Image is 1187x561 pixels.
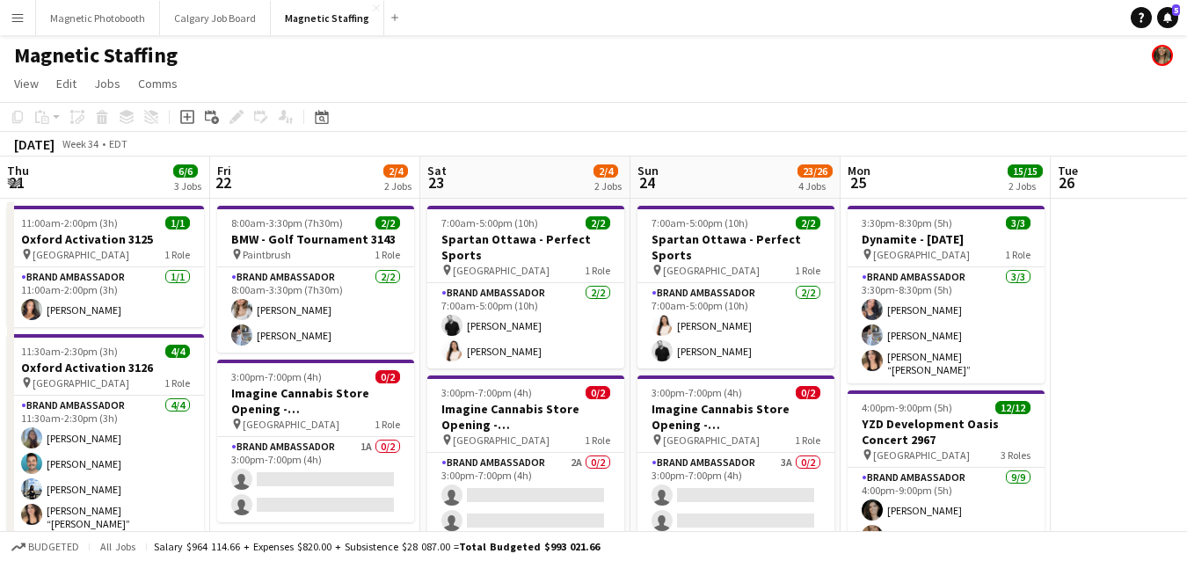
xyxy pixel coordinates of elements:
span: 8:00am-3:30pm (7h30m) [231,216,343,229]
span: Paintbrush [243,248,291,261]
span: Jobs [94,76,120,91]
span: View [14,76,39,91]
span: 1 Role [795,433,820,447]
app-card-role: Brand Ambassador1A0/23:00pm-7:00pm (4h) [217,437,414,522]
span: 7:00am-5:00pm (10h) [652,216,748,229]
span: 22 [215,172,231,193]
app-job-card: 8:00am-3:30pm (7h30m)2/2BMW - Golf Tournament 3143 Paintbrush1 RoleBrand Ambassador2/28:00am-3:30... [217,206,414,353]
span: 3/3 [1006,216,1030,229]
div: 2 Jobs [384,179,411,193]
h3: Dynamite - [DATE] [848,231,1045,247]
span: 2/2 [796,216,820,229]
span: Tue [1058,163,1078,178]
h3: YZD Development Oasis Concert 2967 [848,416,1045,448]
span: [GEOGRAPHIC_DATA] [33,376,129,390]
span: 3:30pm-8:30pm (5h) [862,216,952,229]
span: 24 [635,172,659,193]
h3: Spartan Ottawa - Perfect Sports [637,231,834,263]
span: Comms [138,76,178,91]
button: Magnetic Photobooth [36,1,160,35]
app-job-card: 7:00am-5:00pm (10h)2/2Spartan Ottawa - Perfect Sports [GEOGRAPHIC_DATA]1 RoleBrand Ambassador2/27... [427,206,624,368]
span: Sun [637,163,659,178]
div: 2 Jobs [594,179,622,193]
span: [GEOGRAPHIC_DATA] [453,433,550,447]
span: 1 Role [375,418,400,431]
span: 23 [425,172,447,193]
span: [GEOGRAPHIC_DATA] [873,248,970,261]
app-card-role: Brand Ambassador3/33:30pm-8:30pm (5h)[PERSON_NAME][PERSON_NAME][PERSON_NAME] “[PERSON_NAME]” [PER... [848,267,1045,383]
span: Mon [848,163,870,178]
span: 5 [1172,4,1180,16]
span: Sat [427,163,447,178]
app-job-card: 11:00am-2:00pm (3h)1/1Oxford Activation 3125 [GEOGRAPHIC_DATA]1 RoleBrand Ambassador1/111:00am-2:... [7,206,204,327]
span: 21 [4,172,29,193]
span: 2/2 [375,216,400,229]
span: [GEOGRAPHIC_DATA] [663,264,760,277]
span: 4:00pm-9:00pm (5h) [862,401,952,414]
span: 1 Role [585,264,610,277]
span: 3:00pm-7:00pm (4h) [441,386,532,399]
div: 4 Jobs [798,179,832,193]
button: Calgary Job Board [160,1,271,35]
span: 0/2 [586,386,610,399]
app-job-card: 7:00am-5:00pm (10h)2/2Spartan Ottawa - Perfect Sports [GEOGRAPHIC_DATA]1 RoleBrand Ambassador2/27... [637,206,834,368]
h3: Oxford Activation 3126 [7,360,204,375]
span: 0/2 [796,386,820,399]
app-card-role: Brand Ambassador3A0/23:00pm-7:00pm (4h) [637,453,834,538]
span: 3:00pm-7:00pm (4h) [652,386,742,399]
h3: Imagine Cannabis Store Opening - [GEOGRAPHIC_DATA] [217,385,414,417]
app-card-role: Brand Ambassador4/411:30am-2:30pm (3h)[PERSON_NAME][PERSON_NAME][PERSON_NAME][PERSON_NAME] “[PERS... [7,396,204,537]
app-card-role: Brand Ambassador1/111:00am-2:00pm (3h)[PERSON_NAME] [7,267,204,327]
span: 3:00pm-7:00pm (4h) [231,370,322,383]
span: Thu [7,163,29,178]
app-user-avatar: Bianca Fantauzzi [1152,45,1173,66]
div: EDT [109,137,127,150]
span: 1 Role [1005,248,1030,261]
app-job-card: 3:30pm-8:30pm (5h)3/3Dynamite - [DATE] [GEOGRAPHIC_DATA]1 RoleBrand Ambassador3/33:30pm-8:30pm (5... [848,206,1045,383]
span: 6/6 [173,164,198,178]
span: [GEOGRAPHIC_DATA] [453,264,550,277]
span: Week 34 [58,137,102,150]
app-card-role: Brand Ambassador2A0/23:00pm-7:00pm (4h) [427,453,624,538]
span: 1 Role [375,248,400,261]
span: [GEOGRAPHIC_DATA] [873,448,970,462]
h3: Spartan Ottawa - Perfect Sports [427,231,624,263]
span: [GEOGRAPHIC_DATA] [243,418,339,431]
span: [GEOGRAPHIC_DATA] [33,248,129,261]
span: [GEOGRAPHIC_DATA] [663,433,760,447]
a: Comms [131,72,185,95]
span: 1 Role [164,376,190,390]
a: 5 [1157,7,1178,28]
span: 26 [1055,172,1078,193]
h3: Imagine Cannabis Store Opening - [GEOGRAPHIC_DATA] [427,401,624,433]
app-job-card: 3:00pm-7:00pm (4h)0/2Imagine Cannabis Store Opening - [GEOGRAPHIC_DATA] [GEOGRAPHIC_DATA]1 RoleBr... [427,375,624,538]
app-job-card: 11:30am-2:30pm (3h)4/4Oxford Activation 3126 [GEOGRAPHIC_DATA]1 RoleBrand Ambassador4/411:30am-2:... [7,334,204,537]
span: 2/4 [383,164,408,178]
app-job-card: 3:00pm-7:00pm (4h)0/2Imagine Cannabis Store Opening - [GEOGRAPHIC_DATA] [GEOGRAPHIC_DATA]1 RoleBr... [637,375,834,538]
span: 4/4 [165,345,190,358]
button: Budgeted [9,537,82,557]
app-card-role: Brand Ambassador2/27:00am-5:00pm (10h)[PERSON_NAME][PERSON_NAME] [427,283,624,368]
h1: Magnetic Staffing [14,42,178,69]
a: Edit [49,72,84,95]
span: Total Budgeted $993 021.66 [459,540,600,553]
span: All jobs [97,540,139,553]
span: 2/4 [593,164,618,178]
app-job-card: 3:00pm-7:00pm (4h)0/2Imagine Cannabis Store Opening - [GEOGRAPHIC_DATA] [GEOGRAPHIC_DATA]1 RoleBr... [217,360,414,522]
span: 2/2 [586,216,610,229]
div: [DATE] [14,135,55,153]
span: 15/15 [1008,164,1043,178]
h3: Imagine Cannabis Store Opening - [GEOGRAPHIC_DATA] [637,401,834,433]
span: 1 Role [795,264,820,277]
div: Salary $964 114.66 + Expenses $820.00 + Subsistence $28 087.00 = [154,540,600,553]
h3: BMW - Golf Tournament 3143 [217,231,414,247]
span: 12/12 [995,401,1030,414]
div: 3 Jobs [174,179,201,193]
